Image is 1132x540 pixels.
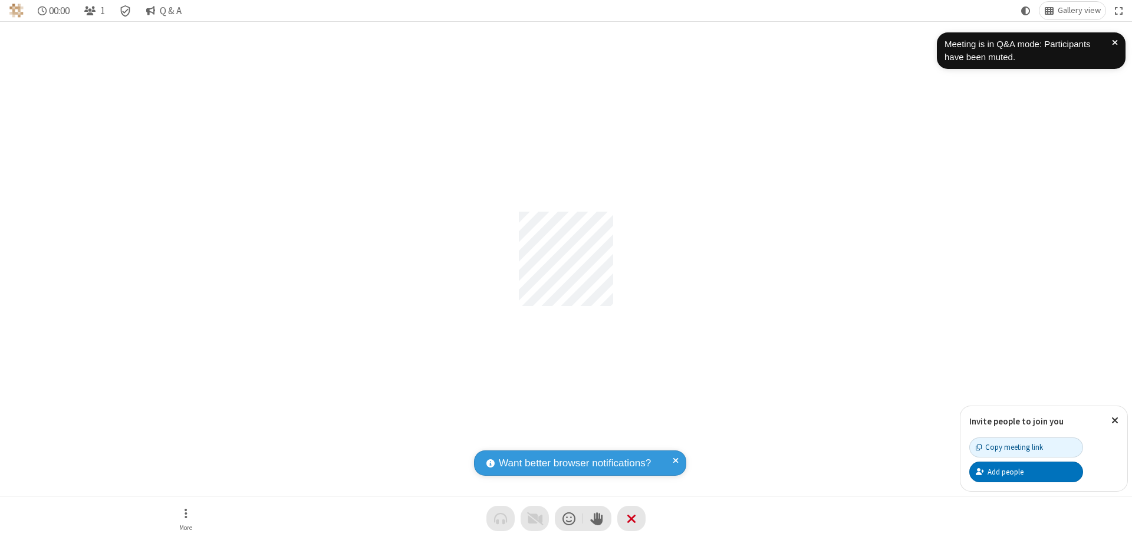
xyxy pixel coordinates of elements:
[49,5,70,17] span: 00:00
[168,502,203,535] button: Open menu
[179,524,192,531] span: More
[555,506,583,531] button: Send a reaction
[1110,2,1128,19] button: Fullscreen
[141,2,186,19] button: Q & A
[969,462,1083,482] button: Add people
[100,5,105,17] span: 1
[1058,6,1101,15] span: Gallery view
[976,442,1043,453] div: Copy meeting link
[9,4,24,18] img: QA Selenium DO NOT DELETE OR CHANGE
[521,506,549,531] button: Video
[617,506,646,531] button: End or leave meeting
[160,5,182,17] span: Q & A
[945,38,1112,64] div: Meeting is in Q&A mode: Participants have been muted.
[114,2,137,19] div: Meeting details Encryption enabled
[499,456,651,471] span: Want better browser notifications?
[1103,406,1127,435] button: Close popover
[33,2,75,19] div: Timer
[969,437,1083,457] button: Copy meeting link
[969,416,1064,427] label: Invite people to join you
[583,506,611,531] button: Raise hand
[79,2,110,19] button: Open participant list
[1039,2,1105,19] button: Change layout
[1016,2,1035,19] button: Using system theme
[486,506,515,531] button: Audio problem - check your Internet connection or call by phone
